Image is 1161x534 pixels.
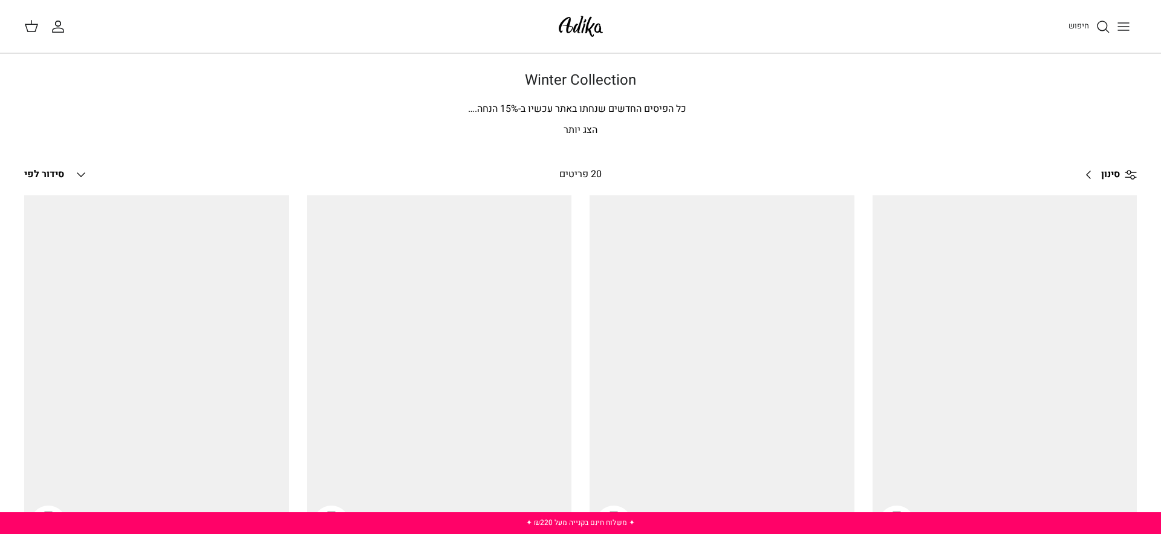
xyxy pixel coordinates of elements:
a: חיפוש [1068,19,1110,34]
a: ✦ משלוח חינם בקנייה מעל ₪220 ✦ [526,517,635,528]
span: סידור לפי [24,167,64,181]
p: הצג יותר [157,123,1004,138]
img: Adika IL [555,12,607,41]
div: 20 פריטים [452,167,709,183]
button: Toggle menu [1110,13,1137,40]
span: 15 [500,102,511,116]
a: החשבון שלי [51,19,70,34]
span: סינון [1101,167,1120,183]
a: סינון [1077,160,1137,189]
h1: Winter Collection [157,72,1004,90]
span: חיפוש [1068,20,1089,31]
button: סידור לפי [24,161,88,188]
span: כל הפיסים החדשים שנחתו באתר עכשיו ב- [518,102,686,116]
span: % הנחה. [468,102,518,116]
